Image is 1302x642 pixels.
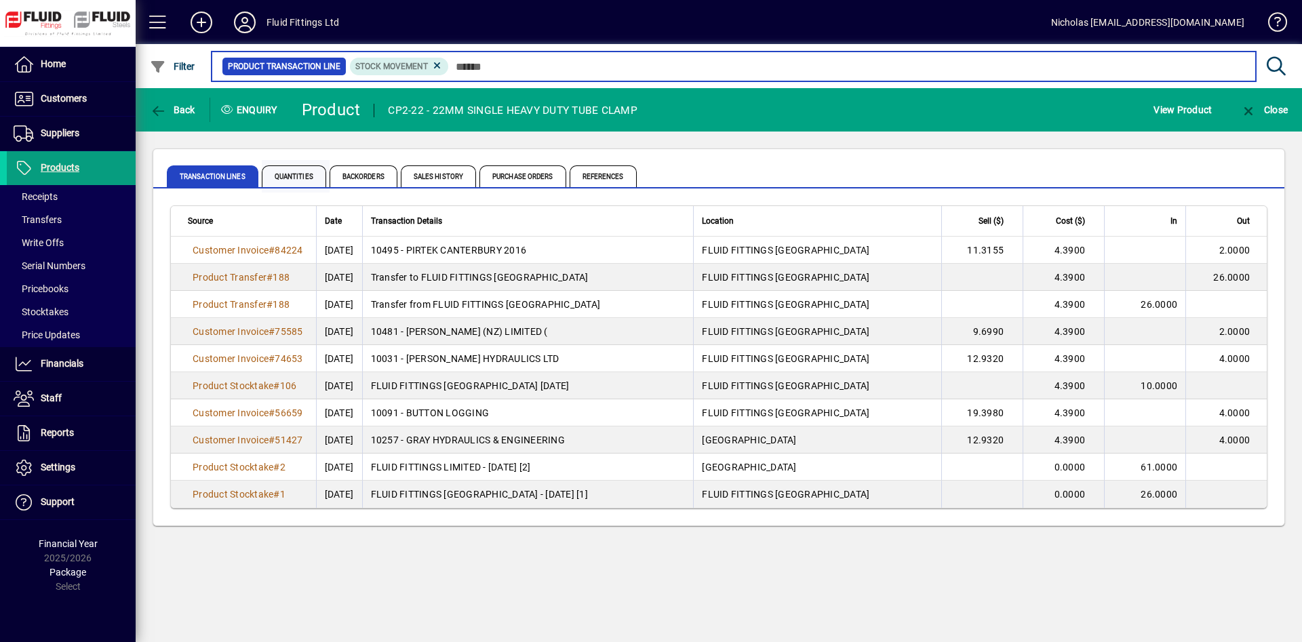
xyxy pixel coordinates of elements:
mat-chip: Product Transaction Type: Stock movement [350,58,449,75]
span: Customer Invoice [193,407,269,418]
td: 10481 - [PERSON_NAME] (NZ) LIMITED ( [362,318,694,345]
div: Cost ($) [1031,214,1097,228]
a: Customer Invoice#84224 [188,243,308,258]
div: Product [302,99,361,121]
div: Date [325,214,354,228]
td: 10031 - [PERSON_NAME] HYDRAULICS LTD [362,345,694,372]
td: FLUID FITTINGS LIMITED - [DATE] [2] [362,454,694,481]
a: Write Offs [7,231,136,254]
span: 61.0000 [1141,462,1177,473]
span: Product Stocktake [193,380,273,391]
td: 12.9320 [941,345,1023,372]
td: Transfer from FLUID FITTINGS [GEOGRAPHIC_DATA] [362,291,694,318]
td: 4.3900 [1023,426,1104,454]
td: 12.9320 [941,426,1023,454]
button: Add [180,10,223,35]
span: Transaction Details [371,214,442,228]
span: 4.0000 [1219,407,1250,418]
span: # [273,462,279,473]
span: FLUID FITTINGS [GEOGRAPHIC_DATA] [702,353,869,364]
span: FLUID FITTINGS [GEOGRAPHIC_DATA] [702,245,869,256]
td: 4.3900 [1023,399,1104,426]
span: Product Transaction Line [228,60,340,73]
a: Customer Invoice#75585 [188,324,308,339]
span: Package [50,567,86,578]
span: 74653 [275,353,302,364]
span: Write Offs [14,237,64,248]
span: Product Transfer [193,272,267,283]
span: Product Transfer [193,299,267,310]
a: Receipts [7,185,136,208]
span: [GEOGRAPHIC_DATA] [702,435,796,445]
span: FLUID FITTINGS [GEOGRAPHIC_DATA] [702,299,869,310]
span: # [269,245,275,256]
a: Product Transfer#188 [188,270,294,285]
td: [DATE] [316,291,362,318]
app-page-header-button: Back [136,98,210,122]
div: Location [702,214,933,228]
button: Close [1237,98,1291,122]
span: # [269,435,275,445]
span: Stock movement [355,62,428,71]
span: Cost ($) [1056,214,1085,228]
td: 10091 - BUTTON LOGGING [362,399,694,426]
a: Reports [7,416,136,450]
a: Financials [7,347,136,381]
a: Knowledge Base [1258,3,1285,47]
td: 4.3900 [1023,264,1104,291]
span: Close [1240,104,1288,115]
a: Customer Invoice#56659 [188,405,308,420]
span: Serial Numbers [14,260,85,271]
a: Support [7,485,136,519]
td: [DATE] [316,481,362,508]
span: # [267,272,273,283]
a: Staff [7,382,136,416]
span: Settings [41,462,75,473]
span: # [273,489,279,500]
span: [GEOGRAPHIC_DATA] [702,462,796,473]
td: 19.3980 [941,399,1023,426]
a: Product Stocktake#1 [188,487,290,502]
div: Fluid Fittings Ltd [267,12,339,33]
a: Transfers [7,208,136,231]
span: FLUID FITTINGS [GEOGRAPHIC_DATA] [702,489,869,500]
button: Filter [146,54,199,79]
span: 188 [273,299,290,310]
span: Purchase Orders [479,165,566,187]
span: Customer Invoice [193,353,269,364]
span: FLUID FITTINGS [GEOGRAPHIC_DATA] [702,407,869,418]
span: Out [1237,214,1250,228]
span: Transfers [14,214,62,225]
td: [DATE] [316,237,362,264]
a: Product Transfer#188 [188,297,294,312]
span: # [267,299,273,310]
td: [DATE] [316,264,362,291]
span: # [273,380,279,391]
span: # [269,326,275,337]
a: Pricebooks [7,277,136,300]
button: Back [146,98,199,122]
span: Location [702,214,734,228]
span: In [1170,214,1177,228]
span: Customer Invoice [193,326,269,337]
span: 4.0000 [1219,353,1250,364]
span: 51427 [275,435,302,445]
button: View Product [1150,98,1215,122]
td: 0.0000 [1023,454,1104,481]
span: Date [325,214,342,228]
span: 26.0000 [1141,299,1177,310]
span: 84224 [275,245,302,256]
a: Product Stocktake#106 [188,378,301,393]
td: 4.3900 [1023,318,1104,345]
div: Enquiry [210,99,292,121]
span: Price Updates [14,329,80,340]
span: Sell ($) [979,214,1004,228]
span: Home [41,58,66,69]
td: 10257 - GRAY HYDRAULICS & ENGINEERING [362,426,694,454]
td: Transfer to FLUID FITTINGS [GEOGRAPHIC_DATA] [362,264,694,291]
span: Customer Invoice [193,435,269,445]
td: [DATE] [316,372,362,399]
div: Source [188,214,308,228]
div: Sell ($) [950,214,1016,228]
td: 4.3900 [1023,237,1104,264]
